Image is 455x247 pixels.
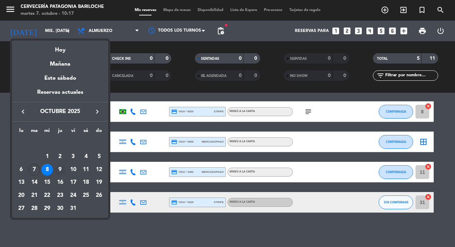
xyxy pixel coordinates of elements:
[67,190,79,201] div: 24
[15,189,28,202] td: 20 de octubre de 2025
[67,151,79,162] div: 3
[92,189,106,202] td: 26 de octubre de 2025
[92,150,106,163] td: 5 de octubre de 2025
[80,150,93,163] td: 4 de octubre de 2025
[12,88,108,102] div: Reservas actuales
[41,203,53,214] div: 29
[15,137,106,150] td: OCT.
[28,176,41,189] td: 14 de octubre de 2025
[93,164,105,176] div: 12
[28,127,41,137] th: martes
[17,107,29,116] button: keyboard_arrow_left
[41,164,53,176] div: 8
[67,202,80,215] td: 31 de octubre de 2025
[41,127,54,137] th: miércoles
[15,177,27,188] div: 13
[80,127,93,137] th: sábado
[12,69,108,88] div: Este sábado
[41,177,53,188] div: 15
[91,107,103,116] button: keyboard_arrow_right
[15,202,28,215] td: 27 de octubre de 2025
[54,150,67,163] td: 2 de octubre de 2025
[67,164,79,176] div: 10
[80,151,92,162] div: 4
[41,163,54,176] td: 8 de octubre de 2025
[29,203,40,214] div: 28
[67,176,80,189] td: 17 de octubre de 2025
[41,189,54,202] td: 22 de octubre de 2025
[80,164,92,176] div: 11
[19,108,27,116] i: keyboard_arrow_left
[29,107,91,116] span: octubre 2025
[29,190,40,201] div: 21
[15,163,28,176] td: 6 de octubre de 2025
[28,163,41,176] td: 7 de octubre de 2025
[80,176,93,189] td: 18 de octubre de 2025
[80,190,92,201] div: 25
[54,177,66,188] div: 16
[54,176,67,189] td: 16 de octubre de 2025
[67,203,79,214] div: 31
[67,150,80,163] td: 3 de octubre de 2025
[41,176,54,189] td: 15 de octubre de 2025
[15,176,28,189] td: 13 de octubre de 2025
[54,190,66,201] div: 23
[41,202,54,215] td: 29 de octubre de 2025
[29,177,40,188] div: 14
[92,176,106,189] td: 19 de octubre de 2025
[15,164,27,176] div: 6
[54,202,67,215] td: 30 de octubre de 2025
[93,190,105,201] div: 26
[92,127,106,137] th: domingo
[12,55,108,69] div: Mañana
[28,202,41,215] td: 28 de octubre de 2025
[41,151,53,162] div: 1
[80,177,92,188] div: 18
[67,189,80,202] td: 24 de octubre de 2025
[93,177,105,188] div: 19
[54,127,67,137] th: jueves
[15,127,28,137] th: lunes
[93,108,101,116] i: keyboard_arrow_right
[28,189,41,202] td: 21 de octubre de 2025
[54,164,66,176] div: 9
[15,203,27,214] div: 27
[80,189,93,202] td: 25 de octubre de 2025
[41,150,54,163] td: 1 de octubre de 2025
[67,127,80,137] th: viernes
[93,151,105,162] div: 5
[67,177,79,188] div: 17
[41,190,53,201] div: 22
[54,163,67,176] td: 9 de octubre de 2025
[80,163,93,176] td: 11 de octubre de 2025
[12,41,108,55] div: Hoy
[54,151,66,162] div: 2
[67,163,80,176] td: 10 de octubre de 2025
[29,164,40,176] div: 7
[92,163,106,176] td: 12 de octubre de 2025
[54,189,67,202] td: 23 de octubre de 2025
[15,190,27,201] div: 20
[54,203,66,214] div: 30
